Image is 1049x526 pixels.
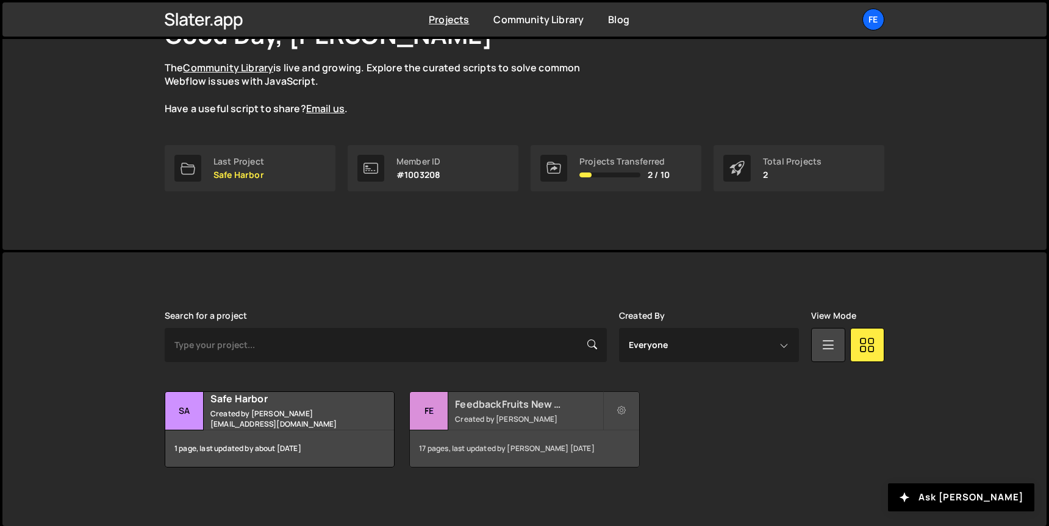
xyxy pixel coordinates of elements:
[210,392,357,405] h2: Safe Harbor
[165,392,204,430] div: Sa
[429,13,469,26] a: Projects
[862,9,884,30] a: Fe
[455,414,602,424] small: Created by [PERSON_NAME]
[619,311,665,321] label: Created By
[306,102,345,115] a: Email us
[608,13,629,26] a: Blog
[763,170,822,180] p: 2
[165,391,395,467] a: Sa Safe Harbor Created by [PERSON_NAME][EMAIL_ADDRESS][DOMAIN_NAME] 1 page, last updated by about...
[410,430,639,467] div: 17 pages, last updated by [PERSON_NAME] [DATE]
[183,61,273,74] a: Community Library
[455,397,602,411] h2: FeedbackFruits New Version
[579,157,670,166] div: Projects Transferred
[410,392,448,430] div: Fe
[493,13,584,26] a: Community Library
[888,483,1034,511] button: Ask [PERSON_NAME]
[213,157,264,166] div: Last Project
[396,157,440,166] div: Member ID
[165,328,607,362] input: Type your project...
[811,311,856,321] label: View Mode
[210,408,357,429] small: Created by [PERSON_NAME][EMAIL_ADDRESS][DOMAIN_NAME]
[213,170,264,180] p: Safe Harbor
[396,170,440,180] p: #1003208
[763,157,822,166] div: Total Projects
[165,61,604,116] p: The is live and growing. Explore the curated scripts to solve common Webflow issues with JavaScri...
[648,170,670,180] span: 2 / 10
[165,311,247,321] label: Search for a project
[409,391,639,467] a: Fe FeedbackFruits New Version Created by [PERSON_NAME] 17 pages, last updated by [PERSON_NAME] [D...
[165,430,394,467] div: 1 page, last updated by about [DATE]
[165,145,335,191] a: Last Project Safe Harbor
